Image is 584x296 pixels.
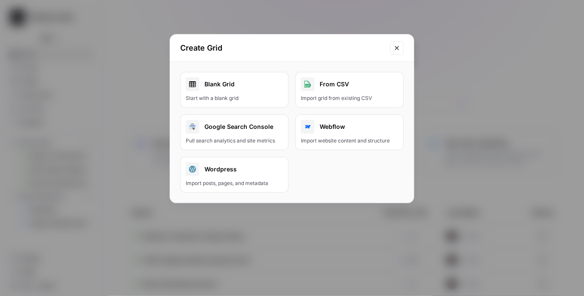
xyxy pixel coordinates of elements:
[186,120,283,134] div: Google Search Console
[301,137,398,145] div: Import website content and structure
[295,72,404,108] button: From CSVImport grid from existing CSV
[186,77,283,91] div: Blank Grid
[301,120,398,134] div: Webflow
[186,94,283,102] div: Start with a blank grid
[186,162,283,176] div: Wordpress
[186,137,283,145] div: Pull search analytics and site metrics
[390,41,404,55] button: Close modal
[180,72,289,108] a: Blank GridStart with a blank grid
[180,42,385,54] h2: Create Grid
[186,179,283,187] div: Import posts, pages, and metadata
[180,157,289,193] button: WordpressImport posts, pages, and metadata
[301,77,398,91] div: From CSV
[295,114,404,150] button: WebflowImport website content and structure
[301,94,398,102] div: Import grid from existing CSV
[180,114,289,150] button: Google Search ConsolePull search analytics and site metrics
